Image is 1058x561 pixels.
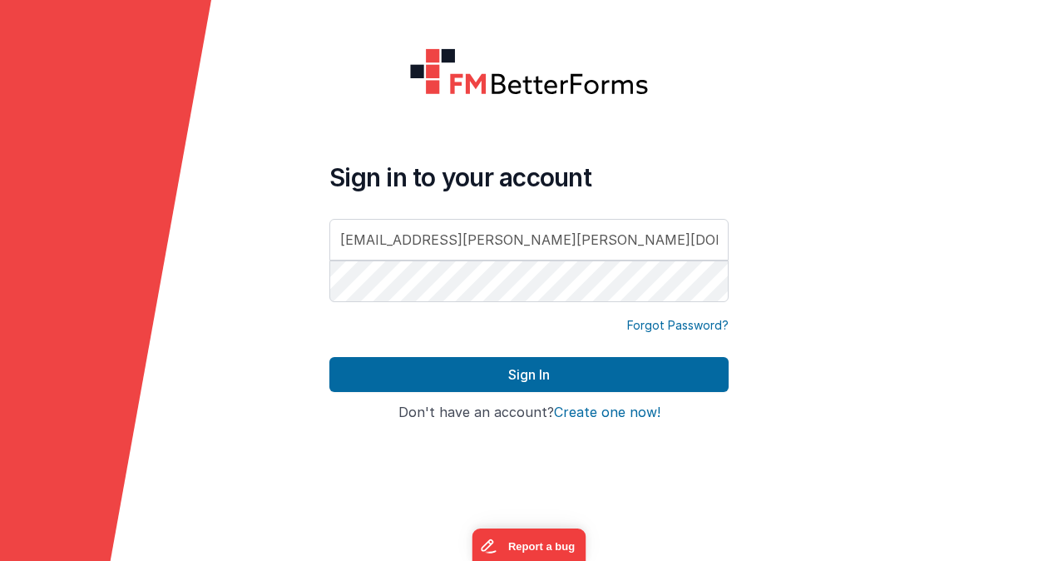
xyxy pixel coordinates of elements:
[329,357,729,392] button: Sign In
[329,162,729,192] h4: Sign in to your account
[554,405,660,420] button: Create one now!
[627,317,729,334] a: Forgot Password?
[329,405,729,420] h4: Don't have an account?
[329,219,729,261] input: Email Address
